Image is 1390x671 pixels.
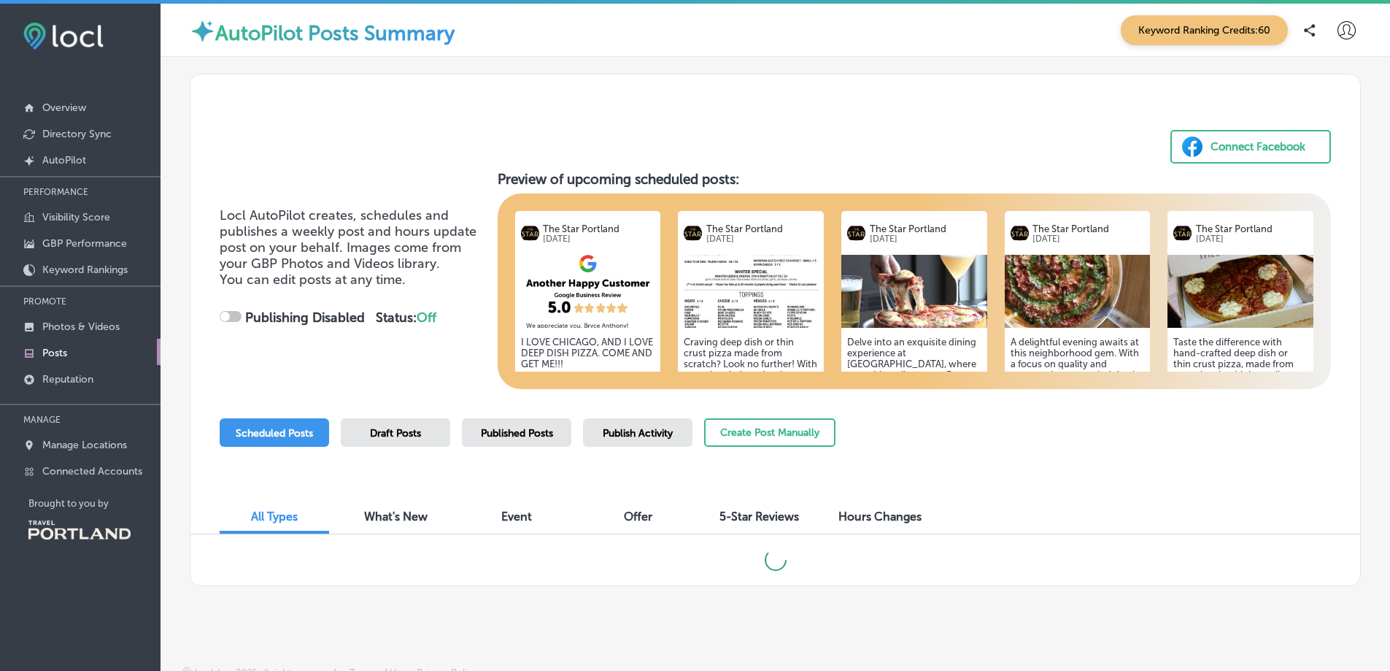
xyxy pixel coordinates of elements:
span: Offer [624,510,652,524]
p: Overview [42,101,86,114]
strong: Publishing Disabled [245,310,365,326]
button: Create Post Manually [704,418,835,447]
p: [DATE] [870,234,981,244]
span: Published Posts [481,427,553,440]
img: fda3e92497d09a02dc62c9cd864e3231.png [23,23,104,50]
p: Photos & Videos [42,321,120,333]
span: What's New [364,510,428,524]
p: GBP Performance [42,237,127,250]
p: [DATE] [543,234,655,244]
span: Hours Changes [838,510,922,524]
span: Event [501,510,532,524]
span: 5-Star Reviews [719,510,799,524]
img: 1740694622786f0284-0255-4a8f-afbc-c272d6c5be09_IMG_1597_1.jpg [841,255,987,328]
span: Draft Posts [370,427,421,440]
img: logo [1011,224,1029,242]
p: Manage Locations [42,439,127,451]
span: Locl AutoPilot creates, schedules and publishes a weekly post and hours update post on your behal... [220,207,476,272]
p: Connected Accounts [42,465,142,478]
img: logo [684,224,702,242]
img: Travel Portland [28,521,131,540]
h5: Taste the difference with hand-crafted deep dish or thin crust pizza, made from scratch using hig... [1173,337,1308,490]
p: Reputation [42,373,93,386]
p: The Star Portland [1032,223,1144,234]
span: Publish Activity [603,427,673,440]
img: logo [521,224,539,242]
img: logo [847,224,865,242]
img: logo [1173,224,1192,242]
p: [DATE] [1032,234,1144,244]
img: 17406946201481ebb1-f476-48f6-84df-0ce3252a3645_DSC_4726_2.JPG [1167,255,1313,328]
p: Visibility Score [42,211,110,223]
p: Brought to you by [28,498,161,509]
h3: Preview of upcoming scheduled posts: [498,171,1331,188]
span: Keyword Ranking Credits: 60 [1121,15,1288,45]
strong: Status: [376,310,436,326]
img: autopilot-icon [190,18,215,44]
p: AutoPilot [42,154,86,166]
div: Connect Facebook [1211,136,1305,158]
p: Directory Sync [42,128,112,140]
h5: A delightful evening awaits at this neighborhood gem. With a focus on quality and community, gues... [1011,337,1145,479]
p: The Star Portland [543,223,655,234]
p: The Star Portland [706,223,818,234]
p: Posts [42,347,67,359]
h5: Craving deep dish or thin crust pizza made from scratch? Look no further! With organic salads and... [684,337,818,479]
img: 1740694619331f20f4-4d01-4f43-b662-38fe3cf2a345_IMG_9241.jpg [678,255,824,328]
label: AutoPilot Posts Summary [215,21,455,45]
span: All Types [251,510,298,524]
p: [DATE] [1196,234,1308,244]
h5: Delve into an exquisite dining experience at [GEOGRAPHIC_DATA], where every bite tells a story. F... [847,337,981,501]
span: Scheduled Posts [236,427,313,440]
p: [DATE] [706,234,818,244]
img: 17406946231b33b80d-4dff-4f20-b639-9e13df27f09f_IMG_1596.jpg [1005,255,1151,328]
span: You can edit posts at any time. [220,272,406,288]
p: The Star Portland [870,223,981,234]
span: Off [417,310,436,326]
p: The Star Portland [1196,223,1308,234]
button: Connect Facebook [1170,130,1331,164]
p: Keyword Rankings [42,264,128,276]
h5: I LOVE CHICAGO, AND I LOVE DEEP DISH PIZZA. COME AND GET ME!!! Customer Review Received [DATE] [521,337,655,402]
img: 0f2a713b-ad92-4751-9b84-7da8d67d2f2c.png [515,255,661,328]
